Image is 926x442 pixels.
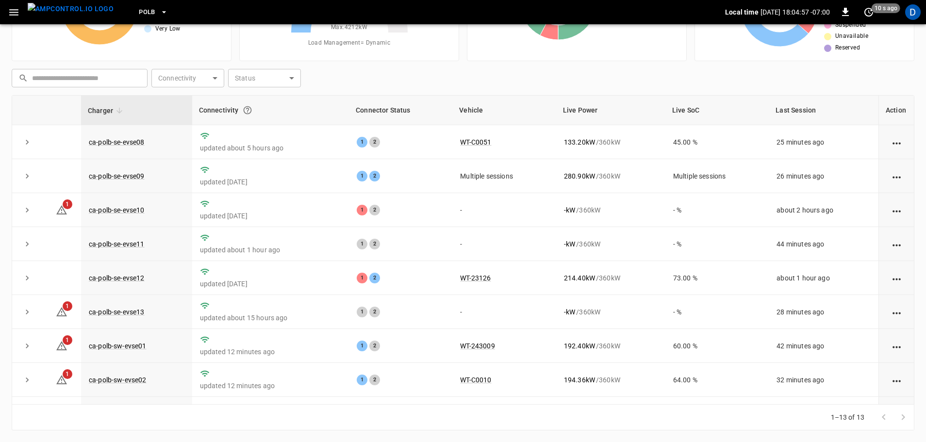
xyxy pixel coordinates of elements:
div: action cell options [891,171,903,181]
td: Multiple sessions [452,159,556,193]
div: action cell options [891,273,903,283]
td: 73.00 % [665,261,769,295]
p: [DATE] 18:04:57 -07:00 [761,7,830,17]
p: updated 12 minutes ago [200,381,341,391]
div: action cell options [891,137,903,147]
td: - % [665,193,769,227]
td: - [452,193,556,227]
div: 2 [369,307,380,317]
div: / 360 kW [564,341,658,351]
span: 1 [63,301,72,311]
button: expand row [20,271,34,285]
button: Connection between the charger and our software. [239,101,256,119]
span: 1 [63,199,72,209]
th: Vehicle [452,96,556,125]
a: ca-polb-se-evse12 [89,274,145,282]
div: 1 [357,341,367,351]
div: 1 [357,205,367,215]
img: ampcontrol.io logo [28,3,114,15]
a: WT-C0051 [460,138,491,146]
p: updated about 15 hours ago [200,313,341,323]
span: 1 [63,369,72,379]
a: ca-polb-sw-evse01 [89,342,147,350]
div: / 360 kW [564,239,658,249]
button: expand row [20,373,34,387]
div: / 360 kW [564,307,658,317]
p: 192.40 kW [564,341,595,351]
a: WT-C0010 [460,376,491,384]
td: about 1 hour ago [769,261,878,295]
td: 28 minutes ago [769,295,878,329]
div: 1 [357,375,367,385]
p: updated 12 minutes ago [200,347,341,357]
a: WT-243009 [460,342,495,350]
th: Last Session [769,96,878,125]
button: set refresh interval [861,4,876,20]
th: Live SoC [665,96,769,125]
div: action cell options [891,341,903,351]
div: action cell options [891,205,903,215]
button: expand row [20,237,34,251]
span: Very Low [155,24,181,34]
p: updated about 5 hours ago [200,143,341,153]
th: Action [878,96,914,125]
th: Live Power [556,96,665,125]
div: action cell options [891,307,903,317]
div: 2 [369,375,380,385]
a: 1 [56,206,67,213]
a: 1 [56,342,67,349]
td: about 2 hours ago [769,193,878,227]
p: updated [DATE] [200,177,341,187]
td: about 1 hour ago [769,397,878,431]
p: 214.40 kW [564,273,595,283]
div: 2 [369,273,380,283]
button: expand row [20,339,34,353]
td: - % [665,227,769,261]
p: 280.90 kW [564,171,595,181]
button: expand row [20,203,34,217]
a: ca-polb-se-evse09 [89,172,145,180]
a: WT-23126 [460,274,491,282]
span: Unavailable [835,32,868,41]
a: ca-polb-se-evse08 [89,138,145,146]
p: - kW [564,239,575,249]
a: 1 [56,376,67,383]
td: - % [665,295,769,329]
div: 1 [357,239,367,249]
div: 2 [369,239,380,249]
span: 10 s ago [872,3,900,13]
div: 2 [369,171,380,181]
span: Reserved [835,43,860,53]
td: 93.00 % [665,397,769,431]
td: Multiple sessions [665,159,769,193]
td: 42 minutes ago [769,329,878,363]
div: profile-icon [905,4,921,20]
a: 1 [56,308,67,315]
p: 133.20 kW [564,137,595,147]
div: action cell options [891,239,903,249]
p: 194.36 kW [564,375,595,385]
div: 1 [357,137,367,147]
div: 2 [369,205,380,215]
td: 26 minutes ago [769,159,878,193]
td: - [452,227,556,261]
td: 60.00 % [665,329,769,363]
td: 45.00 % [665,125,769,159]
div: / 360 kW [564,171,658,181]
button: PoLB [135,3,172,22]
div: Connectivity [199,101,342,119]
div: 1 [357,171,367,181]
p: Local time [725,7,759,17]
div: 2 [369,137,380,147]
button: expand row [20,305,34,319]
span: Suspended [835,20,866,30]
div: / 360 kW [564,375,658,385]
p: - kW [564,307,575,317]
span: Max. 4212 kW [331,23,367,33]
div: action cell options [891,375,903,385]
p: updated [DATE] [200,211,341,221]
td: 44 minutes ago [769,227,878,261]
td: 32 minutes ago [769,363,878,397]
a: ca-polb-se-evse11 [89,240,145,248]
p: updated [DATE] [200,279,341,289]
